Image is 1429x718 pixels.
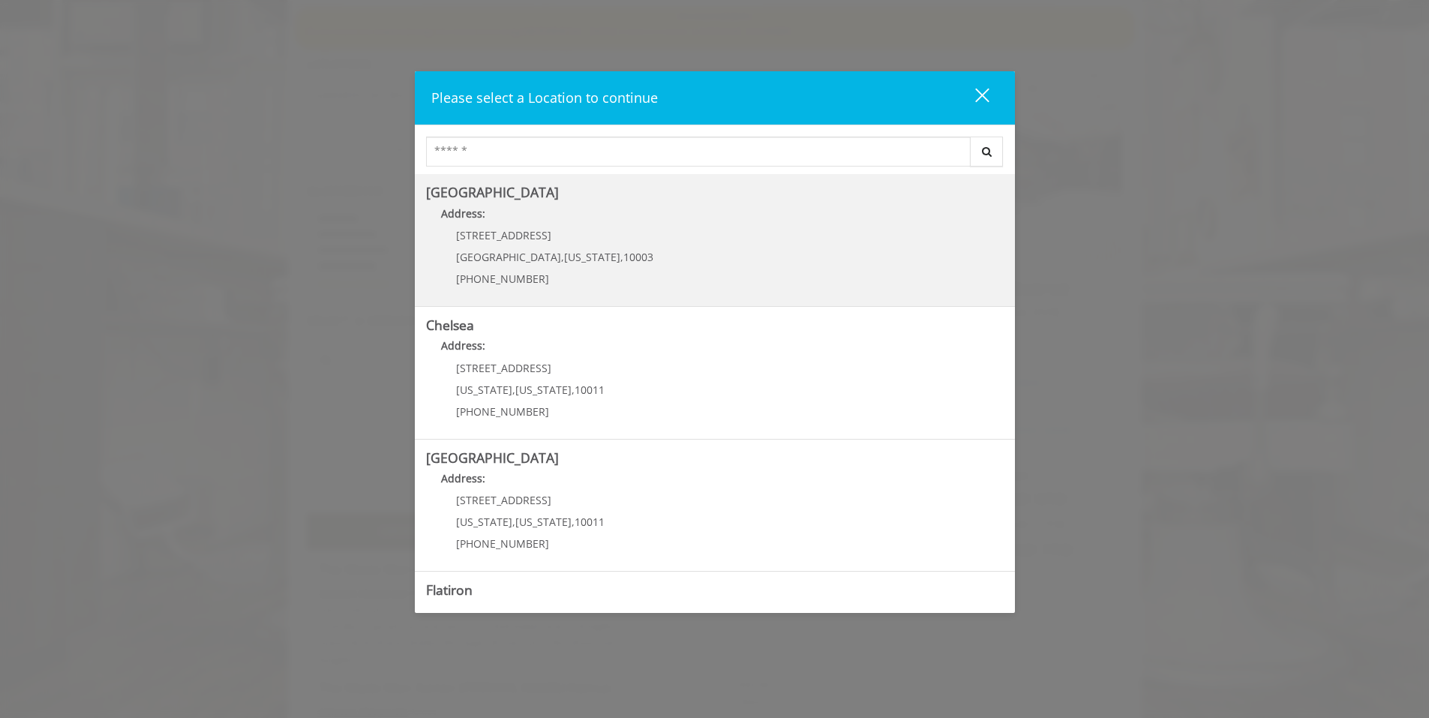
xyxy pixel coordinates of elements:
[426,581,473,599] b: Flatiron
[456,493,551,507] span: [STREET_ADDRESS]
[512,515,515,529] span: ,
[426,316,474,334] b: Chelsea
[441,471,485,485] b: Address:
[575,515,605,529] span: 10011
[456,228,551,242] span: [STREET_ADDRESS]
[426,137,971,167] input: Search Center
[572,515,575,529] span: ,
[564,250,620,264] span: [US_STATE]
[515,515,572,529] span: [US_STATE]
[515,383,572,397] span: [US_STATE]
[426,449,559,467] b: [GEOGRAPHIC_DATA]
[426,183,559,201] b: [GEOGRAPHIC_DATA]
[456,536,549,551] span: [PHONE_NUMBER]
[947,83,998,113] button: close dialog
[572,383,575,397] span: ,
[456,250,561,264] span: [GEOGRAPHIC_DATA]
[456,361,551,375] span: [STREET_ADDRESS]
[456,383,512,397] span: [US_STATE]
[441,206,485,221] b: Address:
[575,383,605,397] span: 10011
[512,383,515,397] span: ,
[431,89,658,107] span: Please select a Location to continue
[958,87,988,110] div: close dialog
[426,137,1004,174] div: Center Select
[456,404,549,419] span: [PHONE_NUMBER]
[441,338,485,353] b: Address:
[623,250,653,264] span: 10003
[456,515,512,529] span: [US_STATE]
[441,604,485,618] b: Address:
[561,250,564,264] span: ,
[620,250,623,264] span: ,
[456,272,549,286] span: [PHONE_NUMBER]
[978,146,995,157] i: Search button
